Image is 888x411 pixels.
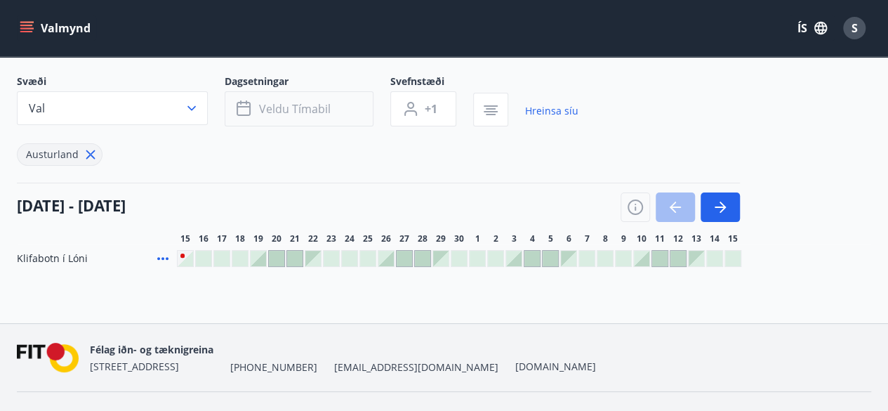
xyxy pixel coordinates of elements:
[17,343,79,373] img: FPQVkF9lTnNbbaRSFyT17YYeljoOGk5m51IhT0bO.png
[230,360,317,374] span: [PHONE_NUMBER]
[180,233,190,244] span: 15
[225,91,373,126] button: Veldu tímabil
[621,233,626,244] span: 9
[454,233,464,244] span: 30
[272,233,281,244] span: 20
[418,233,428,244] span: 28
[548,233,553,244] span: 5
[290,233,300,244] span: 21
[851,20,858,36] span: S
[199,233,208,244] span: 16
[17,74,225,91] span: Svæði
[259,101,331,117] span: Veldu tímabil
[603,233,608,244] span: 8
[17,91,208,125] button: Val
[90,343,213,356] span: Félag iðn- og tæknigreina
[345,233,354,244] span: 24
[655,233,665,244] span: 11
[728,233,738,244] span: 15
[475,233,480,244] span: 1
[673,233,683,244] span: 12
[225,74,390,91] span: Dagsetningar
[512,233,517,244] span: 3
[530,233,535,244] span: 4
[17,143,102,166] div: Austurland
[837,11,871,45] button: S
[710,233,720,244] span: 14
[253,233,263,244] span: 19
[17,15,96,41] button: menu
[525,96,578,126] a: Hreinsa síu
[493,233,498,244] span: 2
[425,101,437,117] span: +1
[637,233,647,244] span: 10
[515,360,596,373] a: [DOMAIN_NAME]
[790,15,835,41] button: ÍS
[390,91,456,126] button: +1
[390,74,473,91] span: Svefnstæði
[399,233,409,244] span: 27
[436,233,446,244] span: 29
[326,233,336,244] span: 23
[17,195,126,216] h4: [DATE] - [DATE]
[566,233,571,244] span: 6
[691,233,701,244] span: 13
[585,233,590,244] span: 7
[90,360,179,373] span: [STREET_ADDRESS]
[363,233,373,244] span: 25
[235,233,245,244] span: 18
[217,233,227,244] span: 17
[381,233,391,244] span: 26
[17,252,88,266] span: Klifabotn í Lóni
[334,360,498,374] span: [EMAIL_ADDRESS][DOMAIN_NAME]
[29,100,45,116] span: Val
[26,148,79,161] span: Austurland
[308,233,318,244] span: 22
